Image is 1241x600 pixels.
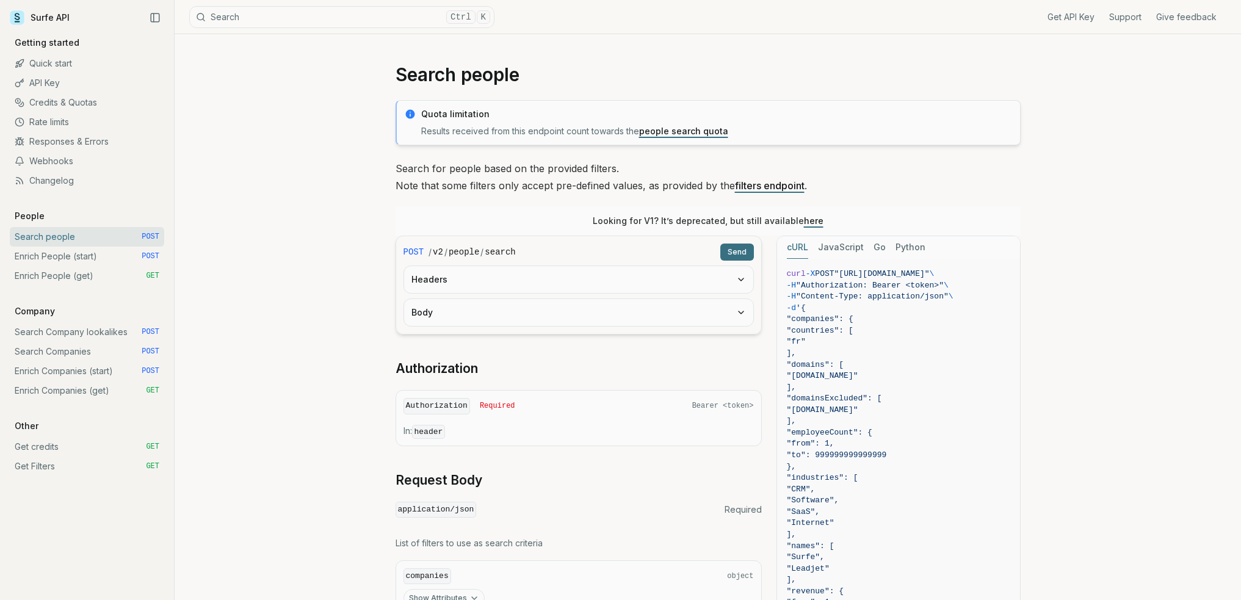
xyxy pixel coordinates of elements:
button: JavaScript [818,236,864,259]
button: Send [720,244,754,261]
span: curl [787,269,806,278]
p: List of filters to use as search criteria [396,537,762,549]
kbd: K [477,10,490,24]
a: Credits & Quotas [10,93,164,112]
a: Give feedback [1156,11,1217,23]
span: "Software", [787,496,839,505]
span: "revenue": { [787,587,844,596]
span: \ [930,269,935,278]
span: POST [142,232,159,242]
a: Enrich Companies (start) POST [10,361,164,381]
p: Getting started [10,37,84,49]
a: Enrich Companies (get) GET [10,381,164,400]
span: "from": 1, [787,439,834,448]
p: Quota limitation [421,108,1013,120]
span: "Internet" [787,518,834,527]
code: people [449,246,479,258]
a: Changelog [10,171,164,190]
span: "SaaS", [787,507,820,516]
a: Surfe API [10,9,70,27]
span: ], [787,383,797,392]
code: companies [403,568,451,585]
span: ], [787,530,797,539]
span: Bearer <token> [692,401,754,411]
a: Request Body [396,472,482,489]
a: filters endpoint [735,179,805,192]
a: Get credits GET [10,437,164,457]
a: Support [1109,11,1142,23]
a: Enrich People (get) GET [10,266,164,286]
a: API Key [10,73,164,93]
code: header [412,425,446,439]
p: Results received from this endpoint count towards the [421,125,1013,137]
button: Body [404,299,753,326]
span: Required [480,401,515,411]
code: v2 [433,246,443,258]
a: Enrich People (start) POST [10,247,164,266]
a: here [804,215,823,226]
kbd: Ctrl [446,10,476,24]
button: Python [895,236,925,259]
span: ], [787,575,797,584]
span: "[DOMAIN_NAME]" [787,405,858,414]
span: "Surfe", [787,552,825,562]
span: "[DOMAIN_NAME]" [787,371,858,380]
span: }, [787,462,797,471]
span: "companies": { [787,314,853,323]
span: "industries": [ [787,473,858,482]
span: GET [146,461,159,471]
span: GET [146,271,159,281]
span: POST [142,251,159,261]
span: object [727,571,753,581]
span: / [444,246,447,258]
span: "Content-Type: application/json" [796,292,949,301]
span: \ [944,281,949,290]
span: Required [725,504,762,516]
span: -X [806,269,816,278]
span: / [429,246,432,258]
span: -d [787,303,797,313]
p: In: [403,425,754,438]
span: \ [949,292,953,301]
span: ], [787,416,797,425]
button: Collapse Sidebar [146,9,164,27]
span: POST [142,347,159,356]
span: POST [815,269,834,278]
span: GET [146,442,159,452]
a: Authorization [396,360,478,377]
span: POST [142,327,159,337]
button: cURL [787,236,808,259]
span: "Leadjet" [787,564,830,573]
a: Search people POST [10,227,164,247]
a: Rate limits [10,112,164,132]
button: Headers [404,266,753,293]
span: POST [142,366,159,376]
p: People [10,210,49,222]
code: Authorization [403,398,470,414]
span: "domains": [ [787,360,844,369]
span: POST [403,246,424,258]
span: "[URL][DOMAIN_NAME]" [834,269,930,278]
a: Get API Key [1047,11,1094,23]
button: Go [874,236,886,259]
span: -H [787,292,797,301]
span: "fr" [787,337,806,346]
code: application/json [396,502,477,518]
a: Responses & Errors [10,132,164,151]
a: people search quota [639,126,728,136]
span: / [480,246,483,258]
button: SearchCtrlK [189,6,494,28]
a: Quick start [10,54,164,73]
span: ], [787,349,797,358]
p: Other [10,420,43,432]
span: "countries": [ [787,326,853,335]
p: Company [10,305,60,317]
a: Webhooks [10,151,164,171]
span: "CRM", [787,485,816,494]
h1: Search people [396,63,1021,85]
span: '{ [796,303,806,313]
span: "Authorization: Bearer <token>" [796,281,944,290]
a: Get Filters GET [10,457,164,476]
span: "domainsExcluded": [ [787,394,882,403]
p: Search for people based on the provided filters. Note that some filters only accept pre-defined v... [396,160,1021,194]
